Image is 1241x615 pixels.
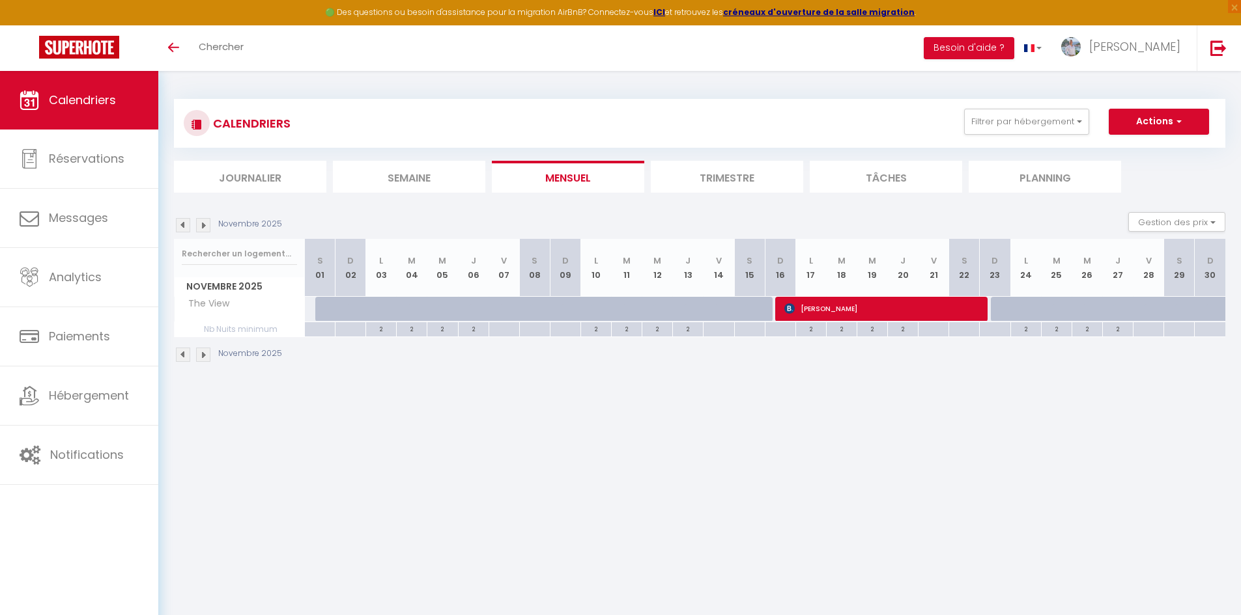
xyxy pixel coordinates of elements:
li: Journalier [174,161,326,193]
div: 2 [888,322,918,335]
p: Novembre 2025 [218,218,282,230]
span: [PERSON_NAME] [1089,38,1180,55]
abbr: M [623,254,631,267]
th: 22 [949,239,980,297]
span: [PERSON_NAME] [784,296,978,321]
abbr: V [501,254,507,267]
div: 2 [1042,322,1072,335]
div: 2 [827,322,857,335]
abbr: J [471,254,476,267]
th: 23 [980,239,1010,297]
abbr: J [1115,254,1120,267]
th: 07 [489,239,519,297]
div: 2 [857,322,887,335]
div: 2 [459,322,489,335]
div: 2 [427,322,457,335]
th: 06 [458,239,489,297]
th: 16 [765,239,795,297]
abbr: M [1053,254,1061,267]
th: 21 [919,239,949,297]
abbr: D [347,254,354,267]
abbr: M [1083,254,1091,267]
abbr: S [1177,254,1182,267]
span: Paiements [49,328,110,344]
th: 15 [734,239,765,297]
li: Semaine [333,161,485,193]
abbr: D [991,254,998,267]
p: Novembre 2025 [218,348,282,360]
div: 2 [612,322,642,335]
abbr: S [962,254,967,267]
th: 28 [1133,239,1163,297]
div: 2 [366,322,396,335]
th: 04 [397,239,427,297]
input: Rechercher un logement... [182,242,297,266]
abbr: V [1146,254,1152,267]
th: 26 [1072,239,1102,297]
img: Super Booking [39,36,119,59]
abbr: S [317,254,323,267]
th: 19 [857,239,887,297]
img: logout [1210,40,1227,56]
span: Réservations [49,150,124,167]
abbr: S [532,254,537,267]
abbr: M [653,254,661,267]
li: Tâches [810,161,962,193]
button: Ouvrir le widget de chat LiveChat [10,5,50,44]
abbr: D [1207,254,1214,267]
div: 2 [673,322,703,335]
th: 29 [1164,239,1195,297]
a: créneaux d'ouverture de la salle migration [723,7,915,18]
abbr: V [716,254,722,267]
th: 09 [550,239,580,297]
span: Calendriers [49,92,116,108]
a: ICI [653,7,665,18]
a: Chercher [189,25,253,71]
th: 02 [335,239,366,297]
li: Planning [969,161,1121,193]
th: 14 [704,239,734,297]
span: Chercher [199,40,244,53]
div: 2 [581,322,611,335]
th: 17 [795,239,826,297]
abbr: M [438,254,446,267]
abbr: M [838,254,846,267]
th: 05 [427,239,458,297]
abbr: L [594,254,598,267]
abbr: L [379,254,383,267]
button: Gestion des prix [1128,212,1225,232]
img: ... [1061,37,1081,57]
th: 30 [1195,239,1225,297]
li: Mensuel [492,161,644,193]
th: 01 [305,239,335,297]
abbr: J [685,254,691,267]
abbr: J [900,254,906,267]
span: Notifications [50,446,124,463]
th: 24 [1010,239,1041,297]
span: Hébergement [49,387,129,403]
span: The View [177,297,233,311]
th: 13 [673,239,704,297]
div: 2 [642,322,672,335]
span: Analytics [49,269,102,285]
abbr: L [1024,254,1028,267]
th: 18 [826,239,857,297]
div: 2 [1072,322,1102,335]
a: ... [PERSON_NAME] [1051,25,1197,71]
div: 2 [796,322,826,335]
li: Trimestre [651,161,803,193]
th: 08 [519,239,550,297]
button: Actions [1109,109,1209,135]
div: 2 [1103,322,1133,335]
button: Besoin d'aide ? [924,37,1014,59]
abbr: M [408,254,416,267]
th: 25 [1041,239,1072,297]
th: 27 [1102,239,1133,297]
abbr: L [809,254,813,267]
abbr: M [868,254,876,267]
button: Filtrer par hébergement [964,109,1089,135]
abbr: D [562,254,569,267]
span: Novembre 2025 [175,277,304,296]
